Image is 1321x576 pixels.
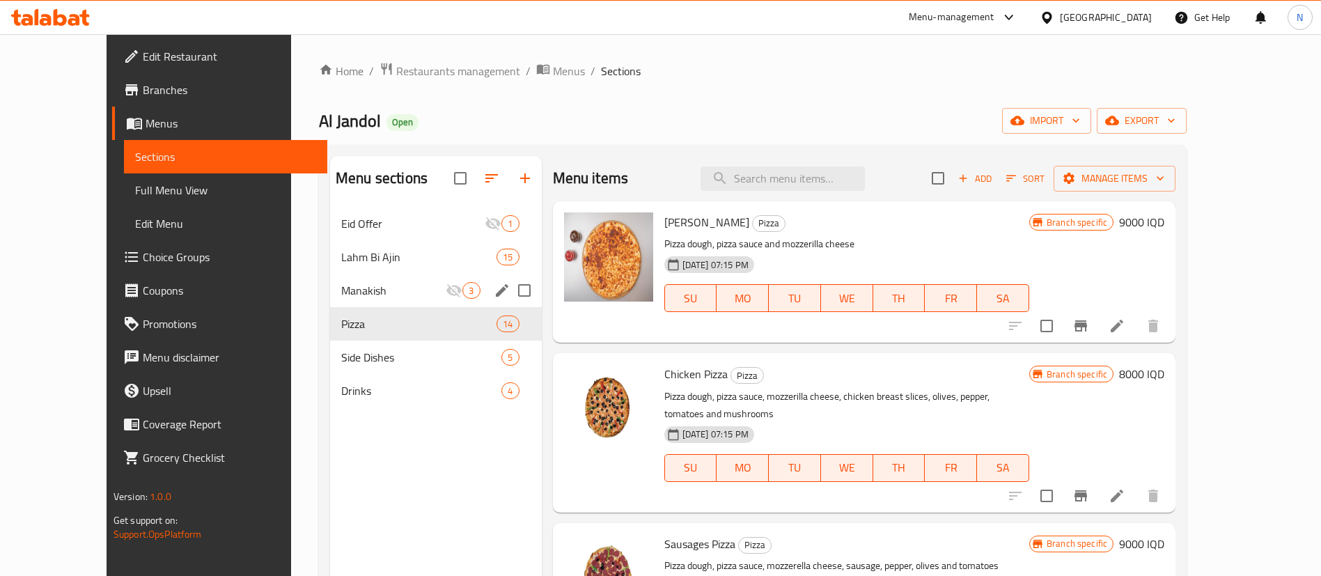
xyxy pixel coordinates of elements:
span: Promotions [143,316,316,332]
span: Upsell [143,382,316,399]
button: Add section [508,162,542,195]
a: Choice Groups [112,240,327,274]
a: Full Menu View [124,173,327,207]
div: Pizza [752,215,785,232]
span: Side Dishes [341,349,501,366]
span: MO [722,458,763,478]
span: Sections [135,148,316,165]
div: items [497,249,519,265]
span: [PERSON_NAME] [664,212,749,233]
span: Version: [114,488,148,506]
span: Menus [553,63,585,79]
img: Margherita Pizza [564,212,653,302]
li: / [591,63,595,79]
span: export [1108,112,1175,130]
button: WE [821,454,873,482]
span: SU [671,288,712,309]
button: TU [769,454,821,482]
span: Menus [146,115,316,132]
button: Sort [1003,168,1048,189]
button: SA [977,454,1029,482]
span: Sections [601,63,641,79]
span: Pizza [739,537,771,553]
a: Edit menu item [1109,488,1125,504]
a: Restaurants management [380,62,520,80]
button: WE [821,284,873,312]
a: Grocery Checklist [112,441,327,474]
img: Chicken Pizza [564,364,653,453]
div: Eid Offer1 [330,207,542,240]
span: 5 [502,351,518,364]
button: FR [925,454,977,482]
span: N [1297,10,1303,25]
span: Select section [923,164,953,193]
svg: Inactive section [485,215,501,232]
button: TU [769,284,821,312]
button: FR [925,284,977,312]
span: SA [983,458,1024,478]
span: TH [879,458,920,478]
button: SU [664,284,717,312]
div: Drinks4 [330,374,542,407]
button: TH [873,454,925,482]
span: FR [930,458,971,478]
span: TH [879,288,920,309]
span: 15 [497,251,518,264]
a: Menu disclaimer [112,341,327,374]
span: Select all sections [446,164,475,193]
div: Menu-management [909,9,994,26]
a: Coverage Report [112,407,327,441]
span: import [1013,112,1080,130]
button: Manage items [1054,166,1175,192]
span: Manakish [341,282,446,299]
span: Restaurants management [396,63,520,79]
nav: Menu sections [330,201,542,413]
button: MO [717,454,769,482]
a: Menus [112,107,327,140]
div: [GEOGRAPHIC_DATA] [1060,10,1152,25]
a: Edit Restaurant [112,40,327,73]
a: Coupons [112,274,327,307]
button: Branch-specific-item [1064,309,1097,343]
span: TU [774,458,815,478]
li: / [526,63,531,79]
span: Chicken Pizza [664,364,728,384]
span: Coupons [143,282,316,299]
span: 3 [463,284,479,297]
p: Pizza dough, pizza sauce and mozzerilla cheese [664,235,1029,253]
p: Pizza dough, pizza sauce, mozzerella cheese, sausage, pepper, olives and tomatoes [664,557,1029,575]
div: items [462,282,480,299]
div: items [497,316,519,332]
button: delete [1136,309,1170,343]
span: Pizza [731,368,763,384]
span: SU [671,458,712,478]
span: WE [827,458,868,478]
span: Sort [1006,171,1045,187]
span: Menu disclaimer [143,349,316,366]
button: Branch-specific-item [1064,479,1097,513]
button: SA [977,284,1029,312]
span: FR [930,288,971,309]
h2: Menu sections [336,168,428,189]
span: 1 [502,217,518,231]
span: Open [386,116,419,128]
span: Lahm Bi Ajin [341,249,497,265]
button: TH [873,284,925,312]
span: 14 [497,318,518,331]
button: export [1097,108,1187,134]
span: SA [983,288,1024,309]
h2: Menu items [553,168,629,189]
span: Pizza [341,316,497,332]
div: Pizza14 [330,307,542,341]
span: Sausages Pizza [664,534,735,554]
p: Pizza dough, pizza sauce, mozzerilla cheese, chicken breast slices, olives, pepper, tomatoes and ... [664,388,1029,423]
span: Add item [953,168,997,189]
input: search [701,166,865,191]
a: Sections [124,140,327,173]
span: 1.0.0 [150,488,171,506]
a: Menus [536,62,585,80]
button: import [1002,108,1091,134]
div: items [501,382,519,399]
span: 4 [502,384,518,398]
